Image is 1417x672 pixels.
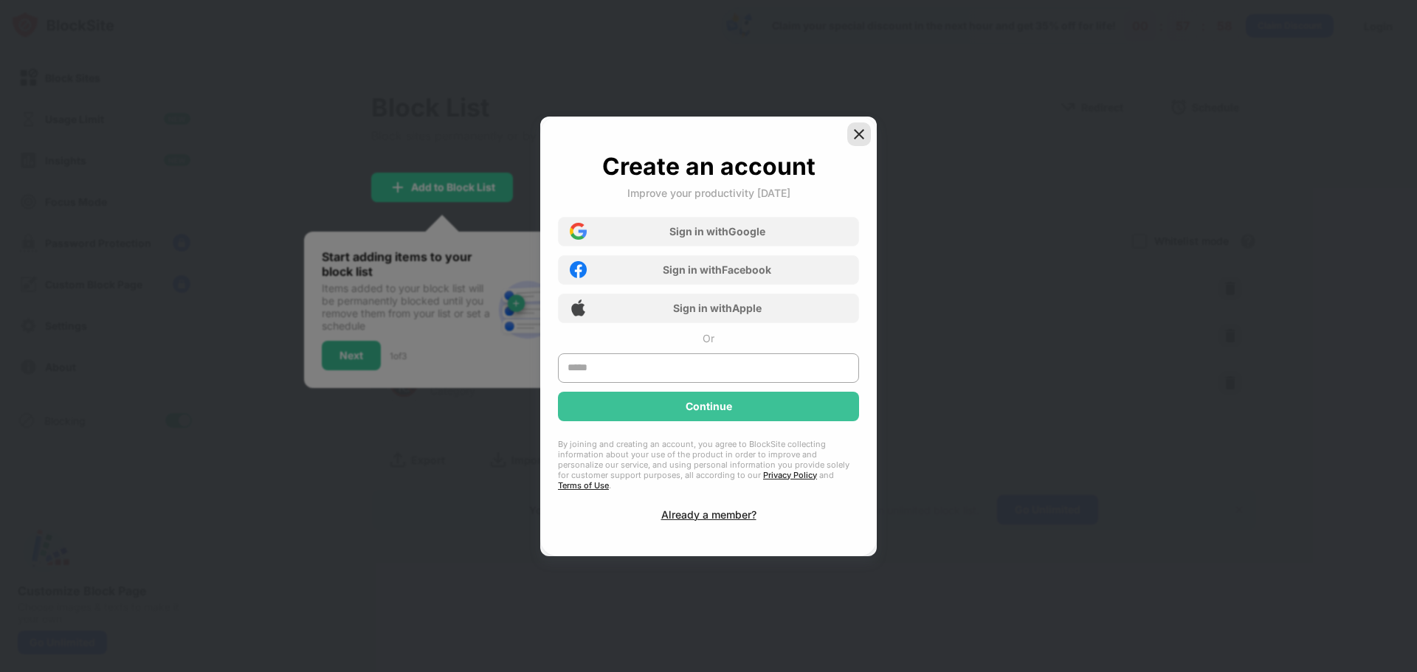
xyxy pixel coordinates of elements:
[602,152,816,181] div: Create an account
[570,299,587,316] img: apple-icon.png
[627,187,790,199] div: Improve your productivity [DATE]
[673,302,762,314] div: Sign in with Apple
[703,332,714,344] div: Or
[763,470,817,480] a: Privacy Policy
[558,480,609,491] a: Terms of Use
[663,263,771,276] div: Sign in with Facebook
[570,223,587,240] img: google-icon.png
[570,261,587,278] img: facebook-icon.png
[669,225,765,238] div: Sign in with Google
[686,401,732,412] div: Continue
[558,439,859,491] div: By joining and creating an account, you agree to BlockSite collecting information about your use ...
[661,508,756,521] div: Already a member?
